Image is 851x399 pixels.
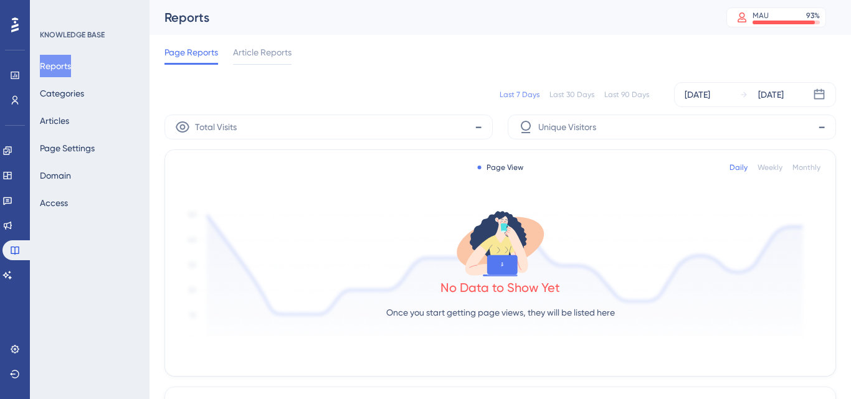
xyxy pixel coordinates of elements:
p: Once you start getting page views, they will be listed here [386,305,615,320]
div: Monthly [792,162,820,172]
span: Unique Visitors [538,120,596,134]
div: MAU [753,11,769,21]
div: No Data to Show Yet [440,279,560,296]
div: Last 30 Days [549,90,594,100]
button: Categories [40,82,84,105]
div: Daily [730,162,748,172]
div: KNOWLEDGE BASE [40,30,105,40]
button: Articles [40,110,69,132]
div: Page View [478,162,523,172]
div: Last 90 Days [604,90,649,100]
button: Reports [40,55,71,77]
span: Page Reports [164,45,218,60]
span: - [475,117,482,137]
div: [DATE] [685,87,710,102]
div: Reports [164,9,695,26]
button: Domain [40,164,71,187]
div: 93 % [806,11,820,21]
div: Weekly [758,162,782,172]
span: - [818,117,825,137]
span: Total Visits [195,120,237,134]
span: Article Reports [233,45,292,60]
button: Page Settings [40,137,95,159]
div: Last 7 Days [500,90,540,100]
div: [DATE] [758,87,784,102]
button: Access [40,192,68,214]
